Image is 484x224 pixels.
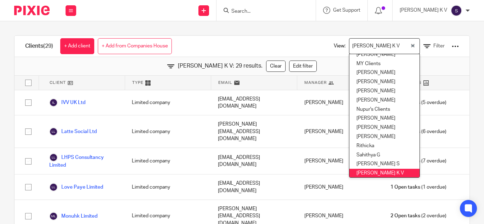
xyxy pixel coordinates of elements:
span: [PERSON_NAME] K V: 29 results. [178,62,263,70]
div: [PERSON_NAME] [297,174,383,200]
span: Manager [304,80,327,86]
img: svg%3E [451,5,462,16]
input: Select all [22,76,35,90]
span: (29) [43,43,53,49]
div: [PERSON_NAME][EMAIL_ADDRESS][DOMAIN_NAME] [211,115,297,148]
div: [EMAIL_ADDRESS][DOMAIN_NAME] [211,90,297,115]
input: Search for option [402,40,409,52]
span: Filter [433,44,445,48]
div: Search for option [349,38,420,54]
img: svg%3E [49,212,58,220]
img: svg%3E [49,127,58,136]
span: 7 Open tasks [390,157,420,165]
div: [PERSON_NAME] [297,148,383,174]
button: Clear Selected [411,44,415,49]
img: svg%3E [49,98,58,107]
a: + Add client [60,38,94,54]
span: 1 Open tasks [390,184,420,191]
a: Monuhk Limited [49,212,97,220]
a: Latte Social Ltd [49,127,97,136]
div: Limited company [125,115,211,148]
a: Clear [266,61,286,72]
span: Type [132,80,143,86]
a: Love Paye Limited [49,183,103,191]
span: (1 overdue) [390,184,446,191]
span: Task Status [390,80,422,86]
span: Client [50,80,66,86]
img: Pixie [14,6,50,15]
span: 5 Open tasks [390,99,420,106]
span: (7 overdue) [390,157,446,165]
div: [EMAIL_ADDRESS][DOMAIN_NAME] [211,148,297,174]
span: (2 overdue) [390,212,446,219]
div: Limited company [125,174,211,200]
span: [PERSON_NAME] K V [351,40,401,52]
div: [EMAIL_ADDRESS][DOMAIN_NAME] [211,174,297,200]
input: Search [231,8,294,15]
span: 2 Open tasks [390,212,420,219]
span: (6 overdue) [390,128,446,135]
div: Limited company [125,148,211,174]
a: Edit filter [289,61,317,72]
a: + Add from Companies House [98,38,172,54]
span: Get Support [333,8,360,13]
div: View: [323,36,459,57]
p: [PERSON_NAME] K V [400,7,447,14]
a: LHPS Consultancy Limited [49,153,118,169]
span: Email [218,80,232,86]
div: [PERSON_NAME] [297,115,383,148]
span: 6 Open tasks [390,128,420,135]
span: (5 overdue) [390,99,446,106]
img: svg%3E [49,183,58,191]
div: Limited company [125,90,211,115]
a: IVV UK Ltd [49,98,85,107]
div: [PERSON_NAME] [297,90,383,115]
h1: Clients [25,42,53,50]
img: svg%3E [49,153,58,162]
